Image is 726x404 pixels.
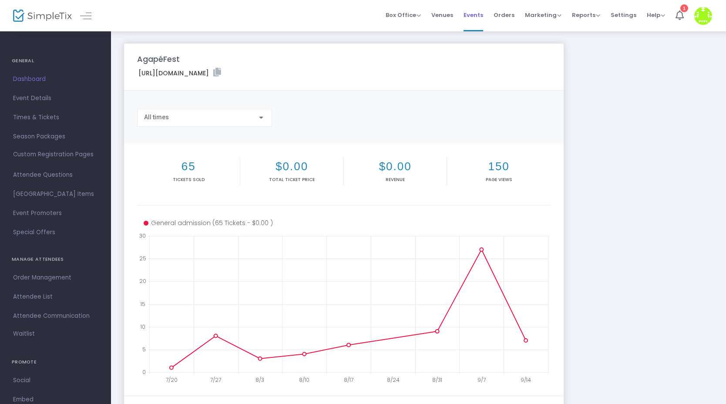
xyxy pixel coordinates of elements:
[137,53,180,65] m-panel-title: AgapéFest
[255,376,264,384] text: 8/3
[144,114,169,121] span: All times
[611,4,636,26] span: Settings
[525,11,561,19] span: Marketing
[13,131,98,142] span: Season Packages
[464,4,483,26] span: Events
[431,4,453,26] span: Venues
[387,376,400,384] text: 8/24
[13,330,35,338] span: Waitlist
[13,112,98,123] span: Times & Tickets
[142,345,146,353] text: 5
[477,376,486,384] text: 9/7
[432,376,442,384] text: 8/31
[12,52,99,70] h4: GENERAL
[346,176,445,183] p: Revenue
[13,272,98,283] span: Order Management
[242,160,341,173] h2: $0.00
[13,291,98,303] span: Attendee List
[139,160,238,173] h2: 65
[386,11,421,19] span: Box Office
[138,68,221,78] label: [URL][DOMAIN_NAME]
[242,176,341,183] p: Total Ticket Price
[13,208,98,219] span: Event Promoters
[12,251,99,268] h4: MANAGE ATTENDEES
[449,160,548,173] h2: 150
[13,74,98,85] span: Dashboard
[139,277,146,285] text: 20
[166,376,178,384] text: 7/20
[140,323,145,330] text: 10
[139,255,146,262] text: 25
[139,232,146,239] text: 30
[494,4,514,26] span: Orders
[521,376,531,384] text: 9/14
[344,376,353,384] text: 8/17
[142,368,146,376] text: 0
[680,4,688,12] div: 1
[13,189,98,200] span: [GEOGRAPHIC_DATA] Items
[140,300,145,307] text: 15
[13,227,98,238] span: Special Offers
[449,176,548,183] p: Page Views
[12,353,99,371] h4: PROMOTE
[13,310,98,322] span: Attendee Communication
[647,11,665,19] span: Help
[346,160,445,173] h2: $0.00
[13,169,98,181] span: Attendee Questions
[299,376,309,384] text: 8/10
[139,176,238,183] p: Tickets sold
[210,376,221,384] text: 7/27
[13,93,98,104] span: Event Details
[572,11,600,19] span: Reports
[13,375,98,386] span: Social
[13,150,94,159] span: Custom Registration Pages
